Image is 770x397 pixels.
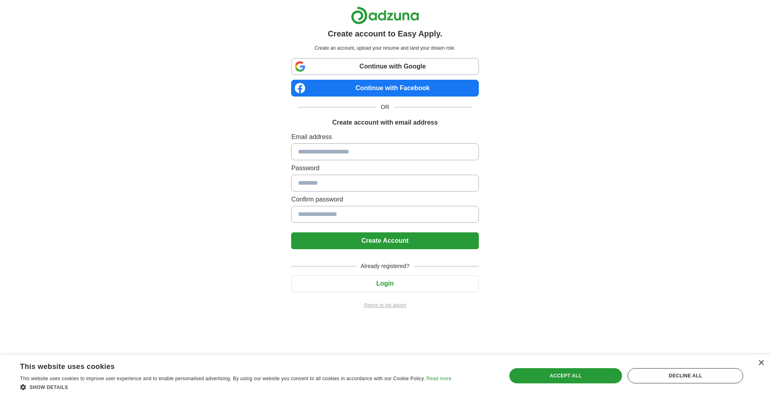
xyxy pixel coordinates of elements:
[30,385,68,390] span: Show details
[291,275,478,292] button: Login
[291,80,478,97] a: Continue with Facebook
[628,368,743,383] div: Decline all
[356,262,414,270] span: Already registered?
[291,195,478,204] label: Confirm password
[328,28,442,40] h1: Create account to Easy Apply.
[291,302,478,309] a: Return to job advert
[509,368,622,383] div: Accept all
[332,118,438,127] h1: Create account with email address
[376,103,394,111] span: OR
[291,132,478,142] label: Email address
[351,6,419,24] img: Adzuna logo
[20,359,431,371] div: This website uses cookies
[758,360,764,366] div: Close
[293,44,477,52] p: Create an account, upload your resume and land your dream role.
[426,376,451,381] a: Read more, opens a new window
[20,376,425,381] span: This website uses cookies to improve user experience and to enable personalised advertising. By u...
[291,232,478,249] button: Create Account
[291,163,478,173] label: Password
[291,58,478,75] a: Continue with Google
[20,383,451,391] div: Show details
[291,280,478,287] a: Login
